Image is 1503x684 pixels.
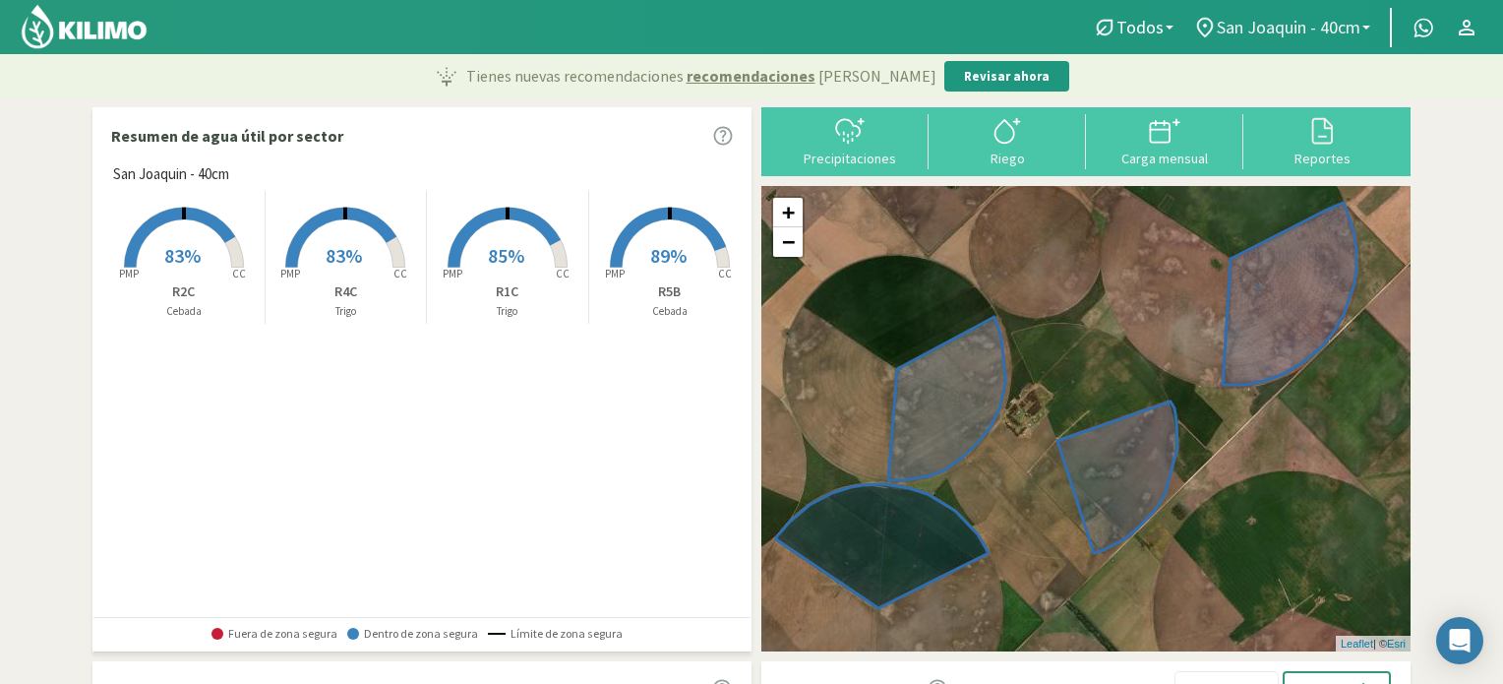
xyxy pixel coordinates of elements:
p: Revisar ahora [964,67,1050,87]
a: Esri [1387,638,1406,650]
div: Riego [934,152,1080,165]
div: Precipitaciones [777,152,923,165]
span: Todos [1116,17,1164,37]
button: Revisar ahora [944,61,1069,93]
tspan: CC [232,267,246,280]
a: Leaflet [1341,638,1373,650]
tspan: CC [556,267,570,280]
tspan: PMP [443,267,462,280]
p: Trigo [266,303,427,320]
button: Reportes [1243,114,1401,166]
p: Resumen de agua útil por sector [111,124,343,148]
p: R5B [589,281,751,302]
div: | © [1336,636,1411,653]
a: Zoom out [773,227,803,257]
button: Carga mensual [1086,114,1243,166]
tspan: PMP [280,267,300,280]
p: R1C [427,281,588,302]
p: Tienes nuevas recomendaciones [466,64,936,88]
span: Límite de zona segura [488,627,623,641]
div: Carga mensual [1092,152,1237,165]
span: recomendaciones [687,64,815,88]
tspan: PMP [119,267,139,280]
tspan: CC [394,267,408,280]
span: 83% [164,243,201,268]
span: 85% [488,243,524,268]
p: Cebada [103,303,265,320]
p: Trigo [427,303,588,320]
span: 83% [326,243,362,268]
p: R4C [266,281,427,302]
button: Riego [929,114,1086,166]
img: Kilimo [20,3,149,50]
span: San Joaquin - 40cm [113,163,229,186]
span: Dentro de zona segura [347,627,478,641]
div: Reportes [1249,152,1395,165]
a: Zoom in [773,198,803,227]
p: Cebada [589,303,751,320]
span: Fuera de zona segura [211,627,337,641]
span: [PERSON_NAME] [818,64,936,88]
div: Open Intercom Messenger [1436,617,1483,664]
span: San Joaquin - 40cm [1217,17,1360,37]
p: R2C [103,281,265,302]
tspan: PMP [605,267,625,280]
tspan: CC [718,267,732,280]
span: 89% [650,243,687,268]
button: Precipitaciones [771,114,929,166]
